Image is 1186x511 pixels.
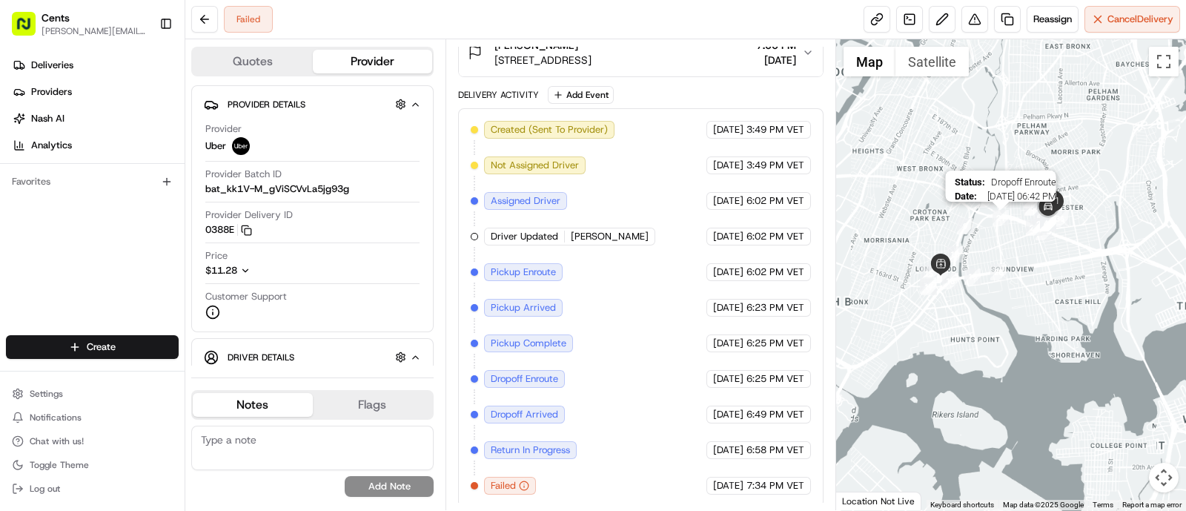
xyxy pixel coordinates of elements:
button: 0388E [205,223,252,237]
span: Log out [30,483,60,495]
span: [DATE] [713,444,743,457]
span: [DATE] [713,123,743,136]
span: Dropoff Enroute [491,372,558,386]
span: 3:49 PM VET [746,159,804,172]
span: Provider [205,122,242,136]
span: Pickup Arrived [491,301,556,314]
button: [PERSON_NAME][STREET_ADDRESS]7:00 PM[DATE] [459,29,823,76]
button: Provider [313,50,433,73]
button: Chat with us! [6,431,179,452]
span: bat_kk1V-M_gViSCVvLa5jg93g [205,182,349,196]
span: Pylon [148,251,179,263]
div: 41 [1040,215,1056,231]
span: Notifications [30,412,82,423]
span: 3:49 PM VET [746,123,804,136]
div: 1 [1036,224,1052,240]
div: 19 [964,268,981,285]
div: 36 [1052,211,1068,227]
div: 16 [920,277,936,294]
button: Log out [6,478,179,499]
span: Toggle Theme [30,459,89,471]
button: Notifications [6,407,179,428]
button: $11.28 [205,264,336,277]
span: 7:34 PM VET [746,479,804,492]
span: Failed [491,479,516,492]
span: Status : [954,177,984,188]
span: 6:02 PM VET [746,194,804,208]
span: [DATE] [713,337,743,350]
button: Add Event [548,86,614,104]
span: Dropoff Arrived [491,408,558,421]
div: 9 [957,218,973,234]
span: Providers [31,85,72,99]
span: Created (Sent To Provider) [491,123,608,136]
button: Start new chat [252,146,270,164]
div: 6 [1024,192,1040,208]
div: 17 [921,279,937,295]
div: 20 [990,264,1007,280]
button: Keyboard shortcuts [930,500,994,510]
div: 10 [947,246,963,263]
span: Chat with us! [30,435,84,447]
button: Toggle Theme [6,455,179,475]
button: Quotes [193,50,313,73]
div: 3 [1030,219,1047,235]
a: Open this area in Google Maps (opens a new window) [840,491,889,510]
button: Driver Details [204,345,421,369]
span: Return In Progress [491,444,570,457]
span: Provider Details [228,99,305,111]
a: Deliveries [6,53,185,77]
img: 1736555255976-a54dd68f-1ca7-489b-9aae-adbdc363a1c4 [15,142,42,168]
button: Create [6,335,179,359]
button: Map camera controls [1149,463,1179,492]
button: Cents [42,10,70,25]
span: [DATE] [713,479,743,492]
a: 💻API Documentation [119,209,244,236]
button: Provider Details [204,92,421,116]
div: 📗 [15,217,27,228]
button: Toggle fullscreen view [1149,47,1179,76]
span: [DATE] [756,53,796,67]
span: [PERSON_NAME] [571,230,649,243]
div: Delivery Activity [458,89,539,101]
img: Google [840,491,889,510]
button: CancelDelivery [1084,6,1180,33]
span: [STREET_ADDRESS] [494,53,592,67]
a: Nash AI [6,107,185,131]
input: Clear [39,96,245,111]
span: Nash AI [31,112,64,125]
img: uber-new-logo.jpeg [232,137,250,155]
span: [DATE] [713,159,743,172]
span: Knowledge Base [30,215,113,230]
div: 💻 [125,217,137,228]
div: 2 [1033,217,1050,233]
button: Settings [6,383,179,404]
button: Cents[PERSON_NAME][EMAIL_ADDRESS][DOMAIN_NAME] [6,6,153,42]
span: Price [205,249,228,263]
a: 📗Knowledge Base [9,209,119,236]
span: Cancel Delivery [1107,13,1173,26]
span: [PERSON_NAME][EMAIL_ADDRESS][DOMAIN_NAME] [42,25,148,37]
span: Reassign [1033,13,1072,26]
span: Dropoff Enroute [990,177,1056,188]
span: Map data ©2025 Google [1003,501,1084,509]
div: We're available if you need us! [50,156,188,168]
span: 6:02 PM VET [746,230,804,243]
button: Reassign [1027,6,1079,33]
span: 6:25 PM VET [746,372,804,386]
div: 18 [942,273,958,289]
div: 14 [932,267,948,283]
span: [DATE] [713,194,743,208]
div: 22 [1026,220,1042,236]
div: 7 [997,192,1013,208]
div: Favorites [6,170,179,194]
p: Welcome 👋 [15,59,270,83]
span: [DATE] 06:42 PM [982,191,1056,202]
span: 6:58 PM VET [746,444,804,457]
span: Assigned Driver [491,194,560,208]
span: Provider Delivery ID [205,208,293,222]
div: 5 [1024,200,1041,216]
a: Powered byPylon [105,251,179,263]
span: Customer Support [205,290,287,303]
